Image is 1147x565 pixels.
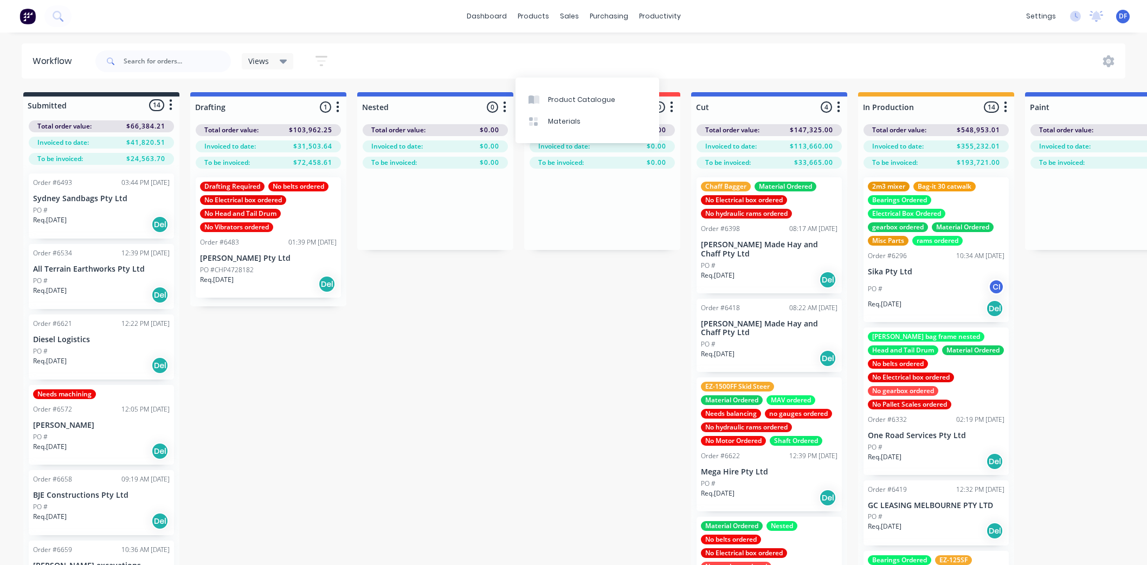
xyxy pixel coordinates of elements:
[200,237,239,247] div: Order #6483
[151,286,169,304] div: Del
[124,50,231,72] input: Search for orders...
[584,8,634,24] div: purchasing
[868,359,928,369] div: No belts ordered
[864,328,1009,475] div: [PERSON_NAME] bag frame nestedHead and Tail DrumMaterial OrderedNo belts orderedNo Electrical box...
[868,522,901,531] p: Req. [DATE]
[701,395,763,405] div: Material Ordered
[33,421,170,430] p: [PERSON_NAME]
[957,158,1000,168] span: $193,721.00
[1039,125,1093,135] span: Total order value:
[204,142,256,151] span: Invoiced to date:
[318,275,336,293] div: Del
[121,248,170,258] div: 12:39 PM [DATE]
[268,182,328,191] div: No belts ordered
[121,545,170,555] div: 10:36 AM [DATE]
[20,8,36,24] img: Factory
[770,436,822,446] div: Shaft Ordered
[868,267,1004,277] p: Sika Pty Ltd
[33,356,67,366] p: Req. [DATE]
[33,206,48,215] p: PO #
[701,182,751,191] div: Chaff Bagger
[371,142,423,151] span: Invoiced to date:
[701,195,787,205] div: No Electrical box ordered
[957,142,1000,151] span: $355,232.01
[701,261,716,271] p: PO #
[548,117,581,126] div: Materials
[872,158,918,168] span: To be invoiced:
[868,332,984,342] div: [PERSON_NAME] bag frame nested
[868,182,910,191] div: 2m3 mixer
[371,125,426,135] span: Total order value:
[200,265,254,275] p: PO #CHP4728182
[868,485,907,495] div: Order #6419
[988,279,1004,295] div: CI
[37,138,89,147] span: Invoiced to date:
[912,236,963,246] div: rams ordered
[701,224,740,234] div: Order #6398
[293,142,332,151] span: $31,503.64
[33,405,72,414] div: Order #6572
[29,470,174,535] div: Order #665809:19 AM [DATE]BJE Constructions Pty LtdPO #Req.[DATE]Del
[1039,142,1091,151] span: Invoiced to date:
[701,349,734,359] p: Req. [DATE]
[868,415,907,425] div: Order #6332
[200,222,273,232] div: No Vibrators ordered
[480,158,499,168] span: $0.00
[868,386,938,396] div: No gearbox ordered
[868,442,882,452] p: PO #
[868,400,951,409] div: No Pallet Scales ordered
[33,346,48,356] p: PO #
[701,521,763,531] div: Material Ordered
[701,209,792,219] div: No hydraulic rams ordered
[151,442,169,460] div: Del
[956,251,1004,261] div: 10:34 AM [DATE]
[33,335,170,344] p: Diesel Logistics
[986,522,1003,540] div: Del
[868,431,1004,440] p: One Road Services Pty Ltd
[819,489,836,506] div: Del
[868,299,901,309] p: Req. [DATE]
[512,8,555,24] div: products
[33,276,48,286] p: PO #
[37,121,92,131] span: Total order value:
[790,125,833,135] span: $147,325.00
[755,182,816,191] div: Material Ordered
[151,512,169,530] div: Del
[701,319,837,338] p: [PERSON_NAME] Made Hay and Chaff Pty Ltd
[789,224,837,234] div: 08:17 AM [DATE]
[121,474,170,484] div: 09:19 AM [DATE]
[864,177,1009,322] div: 2m3 mixerBag-it 30 catwalkBearings OrderedElectrical Box Orderedgearbox orderedMaterial OrderedMi...
[200,195,286,205] div: No Electrical box ordered
[705,142,757,151] span: Invoiced to date:
[289,125,332,135] span: $103,962.25
[789,303,837,313] div: 08:22 AM [DATE]
[765,409,832,419] div: no gauges ordered
[789,451,837,461] div: 12:39 PM [DATE]
[33,194,170,203] p: Sydney Sandbags Pty Ltd
[697,299,842,373] div: Order #641808:22 AM [DATE][PERSON_NAME] Made Hay and Chaff Pty LtdPO #Req.[DATE]Del
[864,480,1009,545] div: Order #641912:32 PM [DATE]GC LEASING MELBOURNE PTY LTDPO #Req.[DATE]Del
[956,485,1004,495] div: 12:32 PM [DATE]
[872,125,926,135] span: Total order value:
[293,158,332,168] span: $72,458.61
[288,237,337,247] div: 01:39 PM [DATE]
[868,284,882,294] p: PO #
[29,244,174,309] div: Order #653412:39 PM [DATE]All Terrain Earthworks Pty LtdPO #Req.[DATE]Del
[1021,8,1061,24] div: settings
[196,177,341,298] div: Drafting RequiredNo belts orderedNo Electrical box orderedNo Head and Tail DrumNo Vibrators order...
[29,385,174,465] div: Needs machiningOrder #657212:05 PM [DATE][PERSON_NAME]PO #Req.[DATE]Del
[480,142,499,151] span: $0.00
[701,479,716,489] p: PO #
[634,8,686,24] div: productivity
[701,240,837,259] p: [PERSON_NAME] Made Hay and Chaff Pty Ltd
[33,319,72,329] div: Order #6621
[986,300,1003,317] div: Del
[766,521,797,531] div: Nested
[248,55,269,67] span: Views
[151,357,169,374] div: Del
[126,154,165,164] span: $24,563.70
[151,216,169,233] div: Del
[697,377,842,511] div: EZ-1500FF Skid SteerMaterial OrderedMAV orderedNeeds balancingno gauges orderedNo hydraulic rams ...
[701,436,766,446] div: No Motor Ordered
[33,248,72,258] div: Order #6534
